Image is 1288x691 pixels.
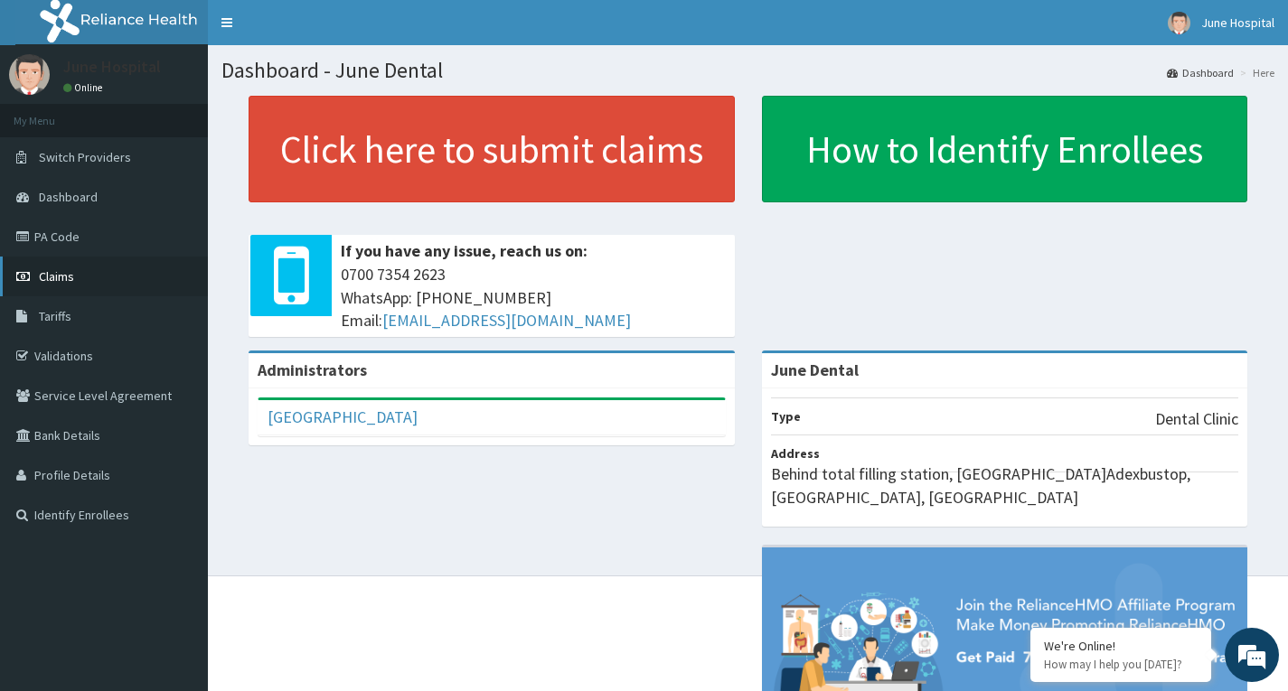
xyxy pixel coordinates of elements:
[341,263,726,332] span: 0700 7354 2623 WhatsApp: [PHONE_NUMBER] Email:
[771,445,820,462] b: Address
[268,406,418,427] a: [GEOGRAPHIC_DATA]
[63,59,161,75] p: June Hospital
[1044,657,1198,672] p: How may I help you today?
[1201,14,1274,31] span: June Hospital
[1044,638,1198,654] div: We're Online!
[1167,65,1234,80] a: Dashboard
[1236,65,1274,80] li: Here
[341,240,588,261] b: If you have any issue, reach us on:
[1168,12,1190,34] img: User Image
[221,59,1274,82] h1: Dashboard - June Dental
[382,310,631,331] a: [EMAIL_ADDRESS][DOMAIN_NAME]
[1155,407,1238,431] p: Dental Clinic
[258,360,367,380] b: Administrators
[249,96,735,202] a: Click here to submit claims
[39,308,71,324] span: Tariffs
[771,462,1239,509] p: Behind total filling station, [GEOGRAPHIC_DATA]Adexbustop,[GEOGRAPHIC_DATA], [GEOGRAPHIC_DATA]
[762,96,1248,202] a: How to Identify Enrollees
[39,268,74,285] span: Claims
[9,54,50,95] img: User Image
[771,408,801,425] b: Type
[39,189,98,205] span: Dashboard
[63,81,107,94] a: Online
[771,360,859,380] strong: June Dental
[39,149,131,165] span: Switch Providers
